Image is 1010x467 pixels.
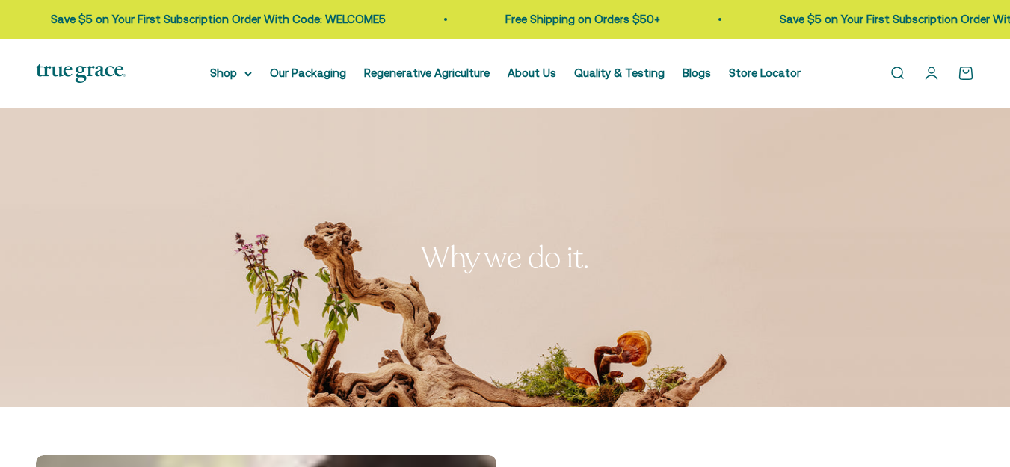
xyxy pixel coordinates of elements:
[270,67,346,79] a: Our Packaging
[421,238,589,278] split-lines: Why we do it.
[508,67,556,79] a: About Us
[210,64,252,82] summary: Shop
[364,67,490,79] a: Regenerative Agriculture
[729,67,801,79] a: Store Locator
[574,67,665,79] a: Quality & Testing
[502,13,657,25] a: Free Shipping on Orders $50+
[683,67,711,79] a: Blogs
[48,10,383,28] p: Save $5 on Your First Subscription Order With Code: WELCOME5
